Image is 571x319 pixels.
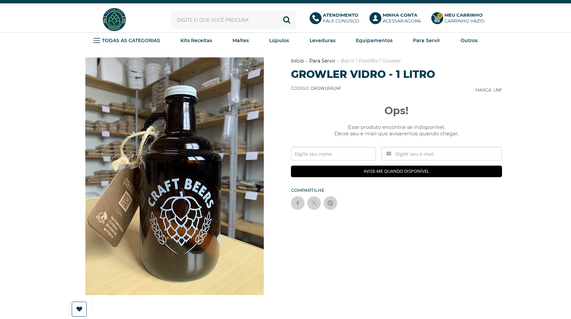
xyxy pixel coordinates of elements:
a: Leveduras [310,35,335,46]
input: Digite o que você procura [171,10,296,29]
strong: Equipamentos [356,37,393,44]
a: LNF [494,87,502,93]
a: AtendimentoFale conosco [310,12,363,27]
a: Outros [461,35,478,46]
img: Growler Vidro - 1 Litro [85,57,264,295]
b: Atendimento [323,12,358,18]
a: Lúpulos [269,35,289,46]
a: Barril / PostMix / Growler [341,58,401,64]
strong: Maltes [232,37,249,44]
a: Minha ContaAcessar agora [369,12,425,27]
span: Ops! [291,104,502,117]
b: Meu Carrinho [445,12,483,18]
input: Avise-me quando disponível [291,166,502,177]
strong: TODAS AS CATEGORIAS [102,37,160,44]
button: Buscar [277,10,296,29]
a: Para Servir [309,58,335,64]
div: Carrinho Vazio [445,18,484,24]
img: Hopfen Haus BrewShop [102,7,127,32]
img: facebook sharing button [294,200,301,206]
a: Para Servir [413,35,440,46]
a: TODAS AS CATEGORIAS [93,35,160,46]
p: Fale conosco [323,12,359,24]
img: pinterest sharing button [327,200,334,206]
strong: 0 [437,13,443,19]
strong: Outros [461,37,478,44]
h1: Growler Vidro - 1 Litro [291,68,502,81]
span: GROWLERLNF [311,86,341,91]
strong: Leveduras [310,37,335,44]
input: Digite seu nome [291,147,376,161]
strong: Para Servir [413,37,440,44]
a: Kits Receitas [180,35,212,46]
a: Equipamentos [356,35,393,46]
b: Minha Conta [383,12,417,18]
b: Código: [291,86,310,91]
img: twitter sharing button [311,200,317,206]
strong: Lúpulos [269,37,289,44]
a: Início [291,58,304,64]
b: Marca: [475,87,492,93]
a: Lista de Desejos [69,302,91,317]
p: Acessar agora [383,12,421,24]
strong: Kits Receitas [180,37,212,44]
a: Maltes [232,35,249,46]
span: Esse produto encontra-se indisponível. Deixe seu e-mail que avisaremos quando chegar. [291,124,502,137]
